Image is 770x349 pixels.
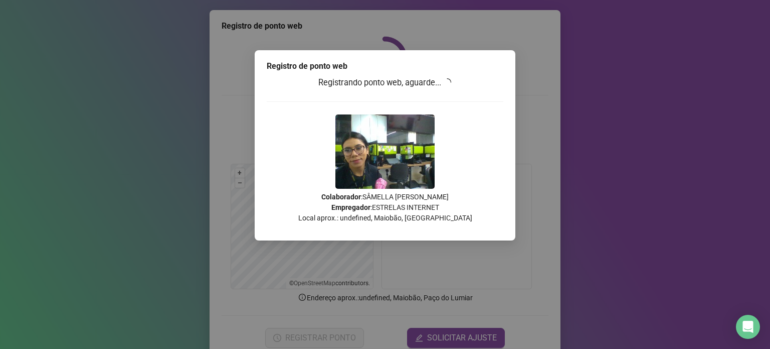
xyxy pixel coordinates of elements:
strong: Colaborador [321,193,361,201]
p: : SÂMELLA [PERSON_NAME] : ESTRELAS INTERNET Local aprox.: undefined, Maiobão, [GEOGRAPHIC_DATA] [267,192,503,223]
span: loading [443,78,452,87]
strong: Empregador [331,203,370,211]
h3: Registrando ponto web, aguarde... [267,76,503,89]
img: 2Q== [335,114,435,189]
div: Open Intercom Messenger [736,315,760,339]
div: Registro de ponto web [267,60,503,72]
